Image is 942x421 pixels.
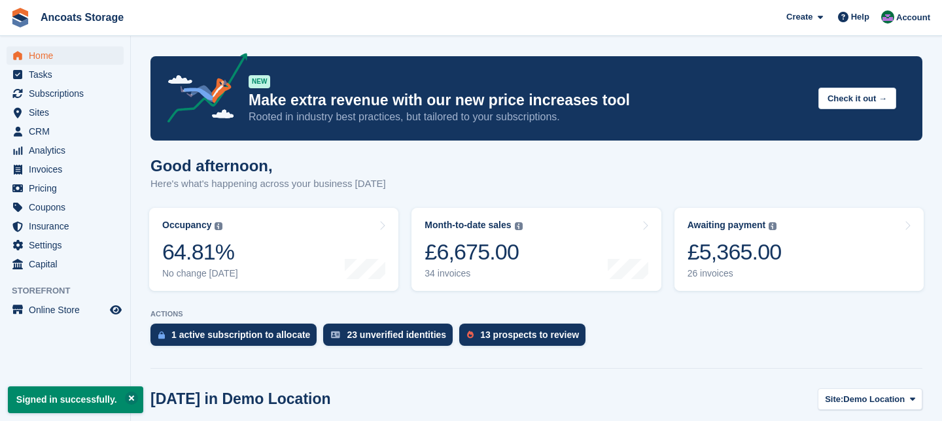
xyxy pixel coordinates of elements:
[425,220,511,231] div: Month-to-date sales
[769,222,776,230] img: icon-info-grey-7440780725fd019a000dd9b08b2336e03edf1995a4989e88bcd33f0948082b44.svg
[29,179,107,197] span: Pricing
[162,239,238,265] div: 64.81%
[7,217,124,235] a: menu
[29,217,107,235] span: Insurance
[347,329,446,340] div: 23 unverified identities
[825,393,843,406] span: Site:
[7,198,124,216] a: menu
[29,46,107,65] span: Home
[786,10,812,24] span: Create
[35,7,129,28] a: Ancoats Storage
[331,331,340,339] img: verify_identity-adf6edd0f0f0b5bbfe63781bf79b02c33cf7c696d77639b501bdc392416b5a36.svg
[29,84,107,103] span: Subscriptions
[156,53,248,127] img: price-adjustments-announcement-icon-8257ccfd72463d97f412b2fc003d46551f7dbcb40ab6d574587a9cd5c0d94...
[29,255,107,273] span: Capital
[249,75,270,88] div: NEW
[411,208,661,291] a: Month-to-date sales £6,675.00 34 invoices
[7,255,124,273] a: menu
[7,160,124,178] a: menu
[29,65,107,84] span: Tasks
[150,324,323,352] a: 1 active subscription to allocate
[818,388,922,410] button: Site: Demo Location
[7,141,124,160] a: menu
[688,220,766,231] div: Awaiting payment
[249,110,808,124] p: Rooted in industry best practices, but tailored to your subscriptions.
[29,198,107,216] span: Coupons
[425,239,522,265] div: £6,675.00
[7,236,124,254] a: menu
[896,11,930,24] span: Account
[171,329,310,340] div: 1 active subscription to allocate
[843,393,905,406] span: Demo Location
[425,268,522,279] div: 34 invoices
[8,386,143,413] p: Signed in successfully.
[150,310,922,318] p: ACTIONS
[29,236,107,254] span: Settings
[7,301,124,319] a: menu
[10,8,30,27] img: stora-icon-8386f47178a22dfd0bd8f6a31ec36ba5ce8667c1dd55bd0f319d3a0aa187defe.svg
[515,222,523,230] img: icon-info-grey-7440780725fd019a000dd9b08b2336e03edf1995a4989e88bcd33f0948082b44.svg
[162,220,211,231] div: Occupancy
[12,284,130,297] span: Storefront
[7,179,124,197] a: menu
[851,10,869,24] span: Help
[29,141,107,160] span: Analytics
[480,329,579,340] div: 13 prospects to review
[467,331,474,339] img: prospect-51fa495bee0391a8d652442698ab0144808aea92771e9ea1ae160a38d050c398.svg
[29,301,107,319] span: Online Store
[162,268,238,279] div: No change [DATE]
[818,88,896,109] button: Check it out →
[29,122,107,141] span: CRM
[149,208,398,291] a: Occupancy 64.81% No change [DATE]
[674,208,924,291] a: Awaiting payment £5,365.00 26 invoices
[108,302,124,318] a: Preview store
[29,160,107,178] span: Invoices
[215,222,222,230] img: icon-info-grey-7440780725fd019a000dd9b08b2336e03edf1995a4989e88bcd33f0948082b44.svg
[688,268,782,279] div: 26 invoices
[29,103,107,122] span: Sites
[7,65,124,84] a: menu
[150,157,386,175] h1: Good afternoon,
[158,331,165,339] img: active_subscription_to_allocate_icon-d502201f5373d7db506a760aba3b589e785aa758c864c3986d89f69b8ff3...
[323,324,459,352] a: 23 unverified identities
[7,84,124,103] a: menu
[249,91,808,110] p: Make extra revenue with our new price increases tool
[688,239,782,265] div: £5,365.00
[150,390,331,408] h2: [DATE] in Demo Location
[150,177,386,192] p: Here's what's happening across your business [DATE]
[459,324,592,352] a: 13 prospects to review
[7,122,124,141] a: menu
[7,103,124,122] a: menu
[7,46,124,65] a: menu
